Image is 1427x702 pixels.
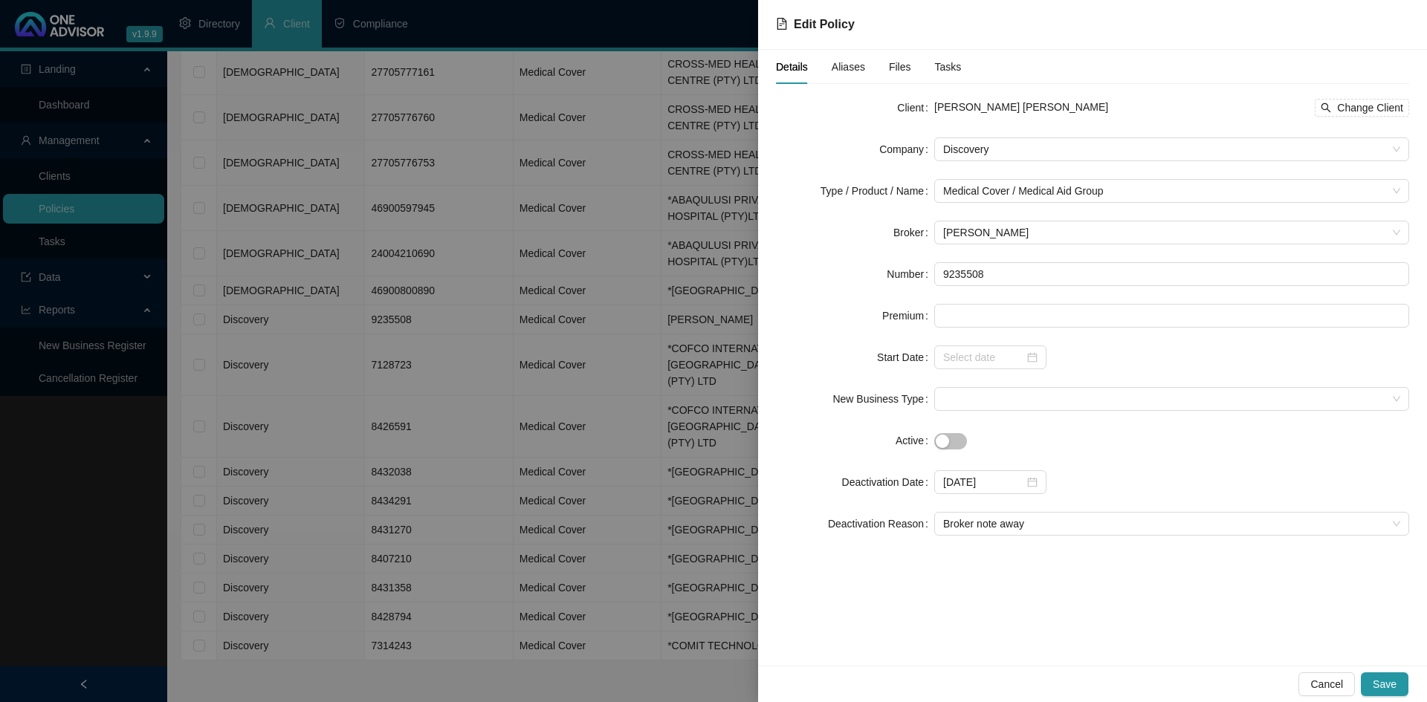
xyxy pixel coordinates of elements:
span: Aliases [832,62,865,72]
label: Premium [882,304,934,328]
label: New Business Type [832,387,934,411]
label: Company [879,137,934,161]
span: Save [1373,676,1397,692]
span: file-text [776,18,788,30]
label: Number [887,262,934,286]
span: Cancel [1310,676,1343,692]
span: Tasks [935,62,962,72]
label: Broker [893,221,934,244]
label: Type / Product / Name [821,179,934,203]
label: Deactivation Reason [828,512,934,536]
label: Active [896,429,934,452]
span: Change Client [1337,100,1403,116]
span: search [1321,103,1331,113]
span: Medical Cover / Medical Aid Group [943,180,1400,202]
span: Details [776,62,808,72]
input: Select date [943,474,1024,490]
label: Start Date [877,345,934,369]
span: Files [889,62,911,72]
span: [PERSON_NAME] [PERSON_NAME] [934,101,1108,113]
span: Edit Policy [794,18,855,30]
span: Darryn Purtell [943,221,1400,244]
span: Discovery [943,138,1400,160]
input: Select date [943,349,1024,365]
span: Broker note away [943,513,1400,535]
button: Change Client [1315,99,1409,117]
button: Save [1361,672,1408,696]
label: Deactivation Date [842,470,934,494]
label: Client [897,96,934,120]
button: Cancel [1298,672,1355,696]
